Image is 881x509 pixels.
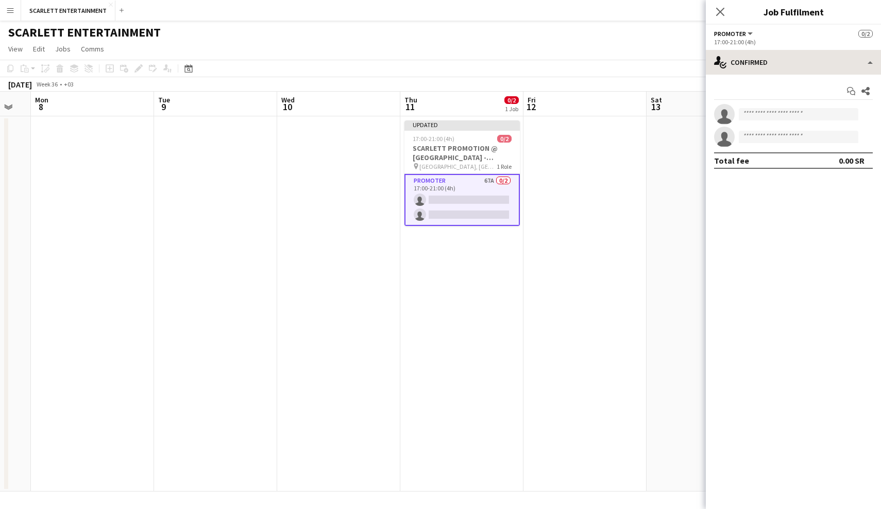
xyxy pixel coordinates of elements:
span: 10 [280,101,295,113]
div: 0.00 SR [839,155,865,166]
a: Comms [77,42,108,56]
div: Updated [404,120,520,129]
a: Edit [29,42,49,56]
div: Total fee [714,155,749,166]
a: View [4,42,27,56]
span: Tue [158,95,170,104]
app-job-card: Updated17:00-21:00 (4h)0/2SCARLETT PROMOTION @ [GEOGRAPHIC_DATA] - [GEOGRAPHIC_DATA] [GEOGRAPHIC_... [404,120,520,226]
span: Promoter [714,30,746,38]
div: 17:00-21:00 (4h) [714,38,873,46]
button: SCARLETT ENTERTAINMENT [21,1,115,21]
span: [GEOGRAPHIC_DATA], [GEOGRAPHIC_DATA] [419,163,497,170]
span: Comms [81,44,104,54]
app-card-role: Promoter67A0/217:00-21:00 (4h) [404,174,520,226]
span: 0/2 [858,30,873,38]
h1: SCARLETT ENTERTAINMENT [8,25,161,40]
span: Week 36 [34,80,60,88]
span: 13 [649,101,662,113]
span: Thu [404,95,417,104]
span: 0/2 [497,135,512,143]
span: Sat [651,95,662,104]
span: 9 [157,101,170,113]
span: Edit [33,44,45,54]
span: Wed [281,95,295,104]
h3: SCARLETT PROMOTION @ [GEOGRAPHIC_DATA] - [GEOGRAPHIC_DATA] [404,144,520,162]
div: 1 Job [505,105,518,113]
div: Confirmed [706,50,881,75]
a: Jobs [51,42,75,56]
h3: Job Fulfilment [706,5,881,19]
span: View [8,44,23,54]
span: 8 [33,101,48,113]
span: Mon [35,95,48,104]
span: 0/2 [504,96,519,104]
button: Promoter [714,30,754,38]
span: 1 Role [497,163,512,170]
span: Jobs [55,44,71,54]
span: 11 [403,101,417,113]
div: +03 [64,80,74,88]
span: 12 [526,101,536,113]
div: [DATE] [8,79,32,90]
span: 17:00-21:00 (4h) [413,135,454,143]
span: Fri [528,95,536,104]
